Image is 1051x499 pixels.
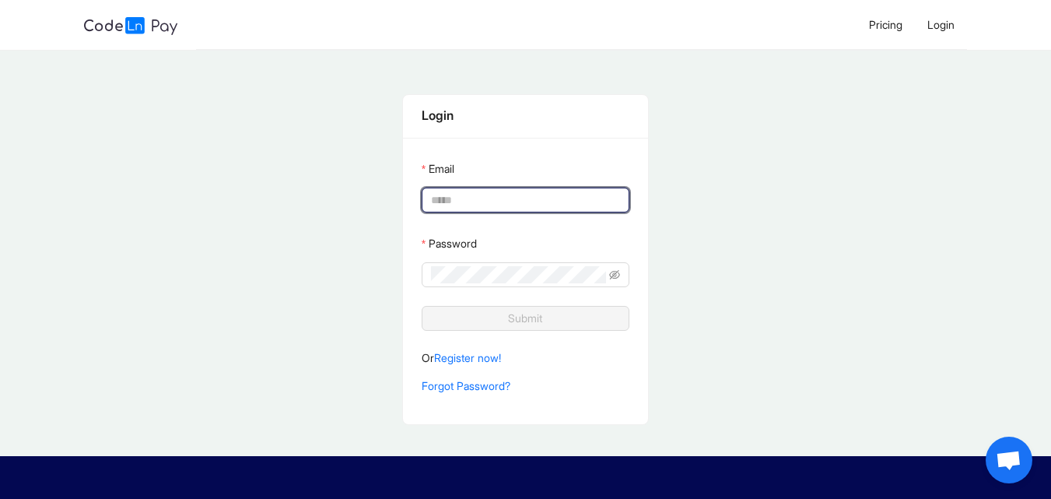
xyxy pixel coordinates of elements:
[609,269,620,280] span: eye-invisible
[422,379,510,392] a: Forgot Password?
[422,106,629,125] div: Login
[422,306,629,331] button: Submit
[869,18,902,31] span: Pricing
[508,310,542,327] span: Submit
[434,351,501,364] a: Register now!
[422,350,629,367] p: Or
[84,17,177,35] img: logo
[927,18,955,31] span: Login
[431,266,606,283] input: Password
[422,231,477,256] label: Password
[422,156,454,181] label: Email
[431,192,617,209] input: Email
[986,437,1032,483] div: Open chat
